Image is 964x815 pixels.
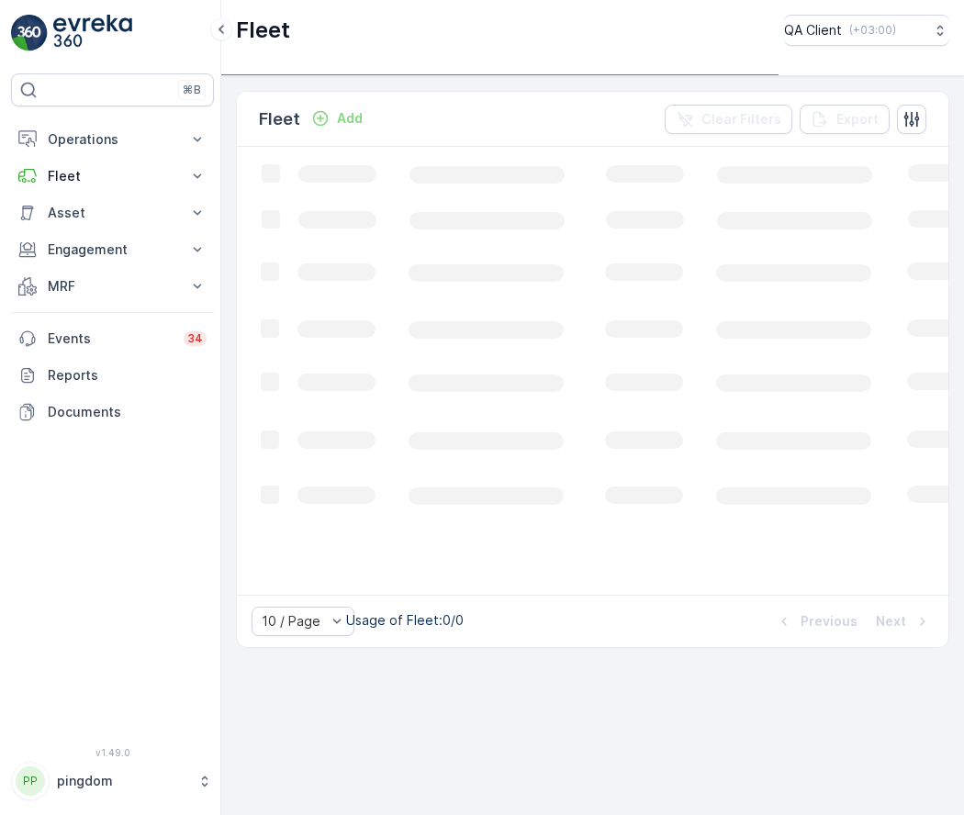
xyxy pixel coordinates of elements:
[48,366,207,385] p: Reports
[11,15,48,51] img: logo
[11,357,214,394] a: Reports
[187,331,203,346] p: 34
[773,610,859,632] button: Previous
[11,762,214,800] button: PPpingdom
[11,195,214,231] button: Asset
[337,109,363,128] p: Add
[346,611,464,630] p: Usage of Fleet : 0/0
[11,121,214,158] button: Operations
[11,231,214,268] button: Engagement
[11,747,214,758] span: v 1.49.0
[48,329,173,348] p: Events
[11,158,214,195] button: Fleet
[874,610,934,632] button: Next
[701,110,781,128] p: Clear Filters
[304,107,370,129] button: Add
[784,21,842,39] p: QA Client
[784,15,949,46] button: QA Client(+03:00)
[48,130,177,149] p: Operations
[849,23,896,38] p: ( +03:00 )
[183,83,201,97] p: ⌘B
[11,268,214,305] button: MRF
[236,16,290,45] p: Fleet
[48,277,177,296] p: MRF
[57,772,188,790] p: pingdom
[48,167,177,185] p: Fleet
[801,612,858,631] p: Previous
[11,320,214,357] a: Events34
[665,105,792,134] button: Clear Filters
[876,612,906,631] p: Next
[48,403,207,421] p: Documents
[11,394,214,430] a: Documents
[48,240,177,259] p: Engagement
[53,15,132,51] img: logo_light-DOdMpM7g.png
[48,204,177,222] p: Asset
[16,766,45,796] div: PP
[836,110,879,128] p: Export
[259,106,300,132] p: Fleet
[800,105,890,134] button: Export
